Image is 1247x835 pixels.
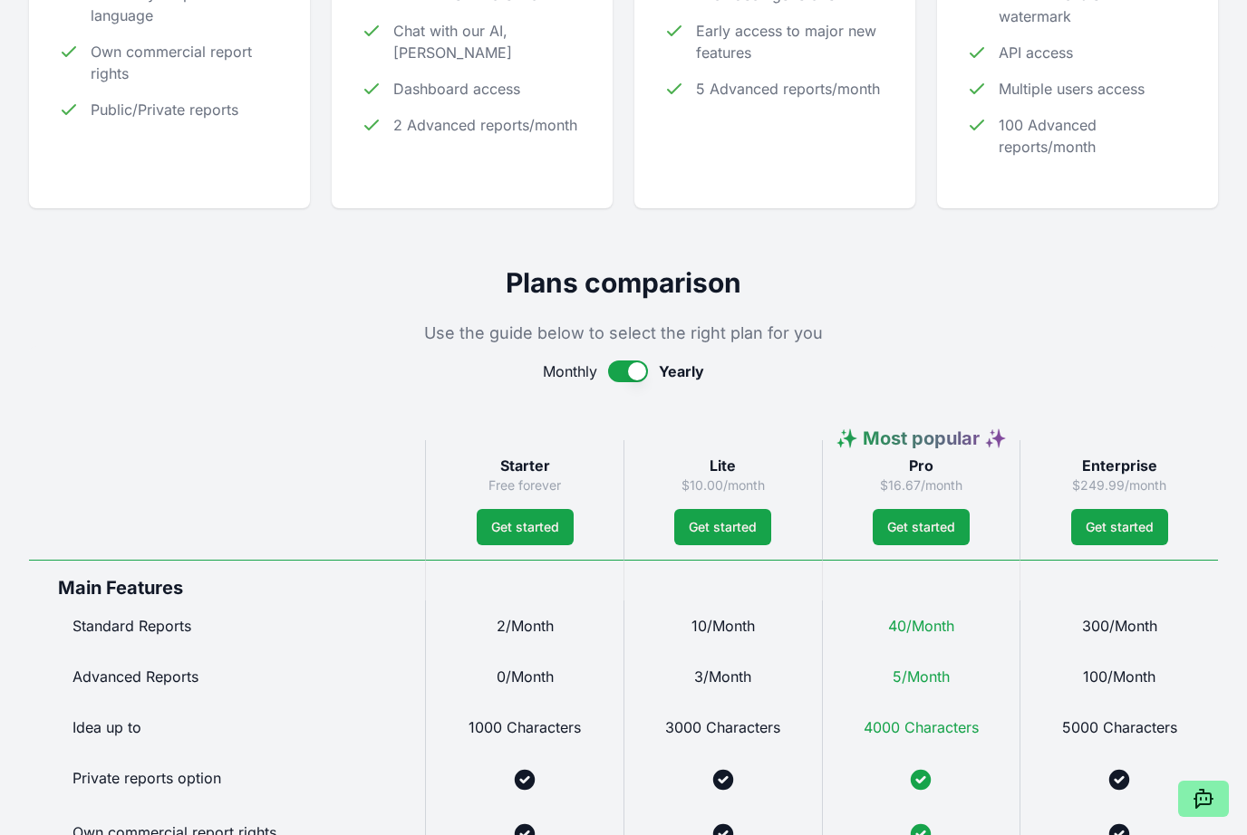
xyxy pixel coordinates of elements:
span: Monthly [543,360,597,382]
h3: Enterprise [1035,455,1203,476]
span: 100/Month [1083,667,1155,686]
span: Public/Private reports [91,99,238,120]
a: Get started [477,509,574,545]
div: Idea up to [29,702,425,753]
span: 0/Month [497,667,554,686]
span: Dashboard access [393,78,520,100]
a: Get started [674,509,771,545]
h3: Lite [639,455,807,476]
p: $10.00/month [639,476,807,494]
h3: Pro [837,455,1006,476]
span: Multiple users access [999,78,1145,100]
span: 3000 Characters [665,718,780,736]
span: 100 Advanced reports/month [999,114,1189,158]
h3: Starter [440,455,609,476]
span: 10/Month [691,617,755,635]
span: Own commercial report rights [91,41,281,84]
span: 2/Month [497,617,554,635]
p: Free forever [440,476,609,494]
span: ✨ Most popular ✨ [836,427,1007,449]
span: 300/Month [1082,617,1157,635]
p: $16.67/month [837,476,1006,494]
span: 4000 Characters [864,718,979,736]
span: 5/Month [893,667,950,686]
span: Yearly [659,360,704,382]
span: 40/Month [888,617,954,635]
span: 5 Advanced reports/month [696,78,880,100]
a: Get started [873,509,970,545]
h2: Plans comparison [29,266,1218,299]
span: Chat with our AI, [PERSON_NAME] [393,20,584,63]
span: 2 Advanced reports/month [393,114,577,136]
p: Use the guide below to select the right plan for you [29,321,1218,346]
span: API access [999,42,1073,63]
a: Get started [1071,509,1168,545]
p: $249.99/month [1035,476,1203,494]
span: 3/Month [694,667,751,686]
div: Private reports option [29,753,425,807]
div: Main Features [29,560,425,600]
div: Advanced Reports [29,651,425,702]
span: 5000 Characters [1062,718,1177,736]
span: 1000 Characters [469,718,581,736]
div: Standard Reports [29,600,425,651]
span: Early access to major new features [696,20,886,63]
